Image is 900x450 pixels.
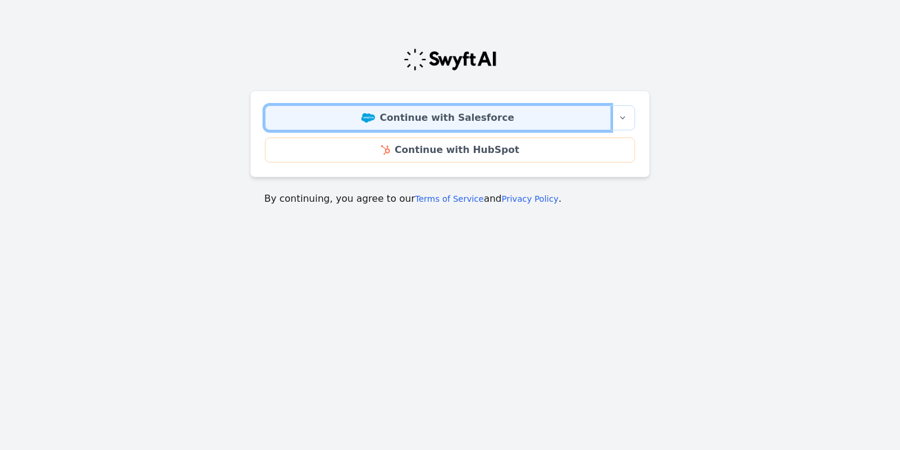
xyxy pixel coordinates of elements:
[265,105,611,130] a: Continue with Salesforce
[381,145,390,155] img: HubSpot
[403,48,497,71] img: Swyft Logo
[502,194,558,204] a: Privacy Policy
[264,192,636,206] p: By continuing, you agree to our and .
[415,194,483,204] a: Terms of Service
[361,113,375,123] img: Salesforce
[265,137,635,162] a: Continue with HubSpot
